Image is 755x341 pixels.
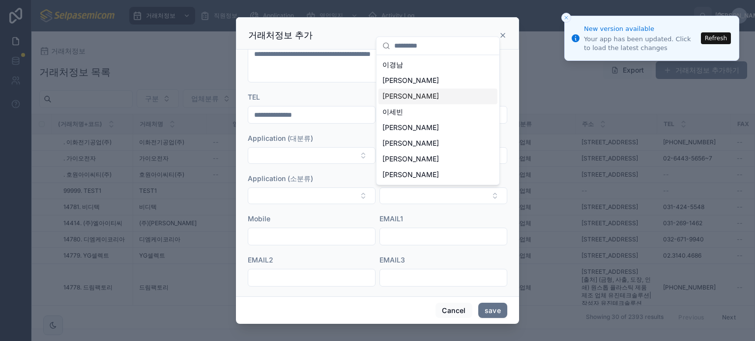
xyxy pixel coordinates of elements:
[248,214,270,223] span: Mobile
[248,93,260,101] span: TEL
[382,154,439,164] span: [PERSON_NAME]
[436,303,472,318] button: Cancel
[382,60,403,70] span: 이경남
[379,214,403,223] span: EMAIL1
[379,256,405,264] span: EMAIL3
[248,147,376,164] button: Select Button
[584,35,698,52] div: Your app has been updated. Click to load the latest changes
[377,55,499,184] div: Suggestions
[478,303,507,318] button: save
[379,187,507,204] button: Select Button
[248,187,376,204] button: Select Button
[382,76,439,85] span: [PERSON_NAME]
[382,123,439,132] span: [PERSON_NAME]
[248,134,313,142] span: Application (대분류)
[382,138,439,148] span: [PERSON_NAME]
[584,24,698,34] div: New version available
[382,91,439,101] span: [PERSON_NAME]
[248,256,273,264] span: EMAIL2
[561,13,571,23] button: Close toast
[382,107,403,117] span: 이세빈
[248,29,313,41] h3: 거래처정보 추가
[701,32,731,44] button: Refresh
[248,174,313,183] span: Application (소분류)
[382,170,439,180] span: [PERSON_NAME]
